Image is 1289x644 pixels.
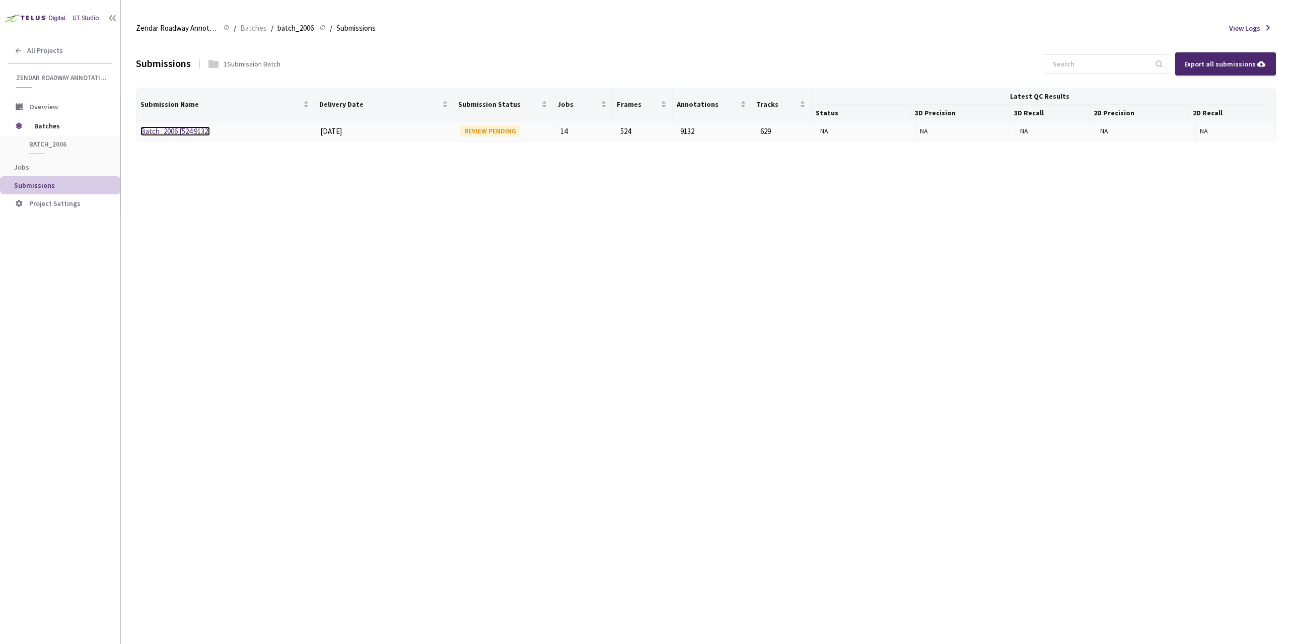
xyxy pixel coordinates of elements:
[673,88,752,121] th: Annotations
[29,199,81,208] span: Project Settings
[277,22,314,34] span: batch_2006
[553,88,613,121] th: Jobs
[812,88,1268,105] th: Latest QC Results
[1184,58,1267,69] div: Export all submissions
[677,100,738,108] span: Annotations
[460,125,520,136] div: REVIEW PENDING
[812,105,911,121] th: Status
[760,125,812,137] div: 629
[617,100,658,108] span: Frames
[271,22,273,34] li: /
[29,102,58,111] span: Overview
[1200,125,1271,136] div: NA
[319,100,440,108] span: Delivery Date
[920,125,1012,136] div: NA
[27,46,63,55] span: All Projects
[330,22,332,34] li: /
[140,126,210,136] a: Batch_2006 [524:9132]
[238,22,269,33] a: Batches
[224,59,280,69] div: 1 Submission Batch
[680,125,752,137] div: 9132
[557,100,599,108] span: Jobs
[140,100,301,108] span: Submission Name
[136,22,218,34] span: Zendar Roadway Annotations | Cuboid Labels
[1229,23,1260,33] span: View Logs
[454,88,553,121] th: Submission Status
[560,125,612,137] div: 14
[911,105,1010,121] th: 3D Precision
[756,100,798,108] span: Tracks
[458,100,539,108] span: Submission Status
[1020,125,1092,136] div: NA
[16,74,106,82] span: Zendar Roadway Annotations | Cuboid Labels
[1047,55,1154,73] input: Search
[34,116,103,136] span: Batches
[234,22,236,34] li: /
[613,88,672,121] th: Frames
[1189,105,1268,121] th: 2D Recall
[315,88,454,121] th: Delivery Date
[73,14,99,23] div: GT Studio
[240,22,267,34] span: Batches
[136,88,315,121] th: Submission Name
[820,125,912,136] div: NA
[1100,125,1192,136] div: NA
[620,125,672,137] div: 524
[1010,105,1090,121] th: 3D Recall
[320,125,452,137] div: [DATE]
[752,88,812,121] th: Tracks
[14,163,29,172] span: Jobs
[14,181,55,190] span: Submissions
[136,56,191,71] div: Submissions
[336,22,376,34] span: Submissions
[29,140,104,149] span: batch_2006
[1090,105,1189,121] th: 2D Precision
